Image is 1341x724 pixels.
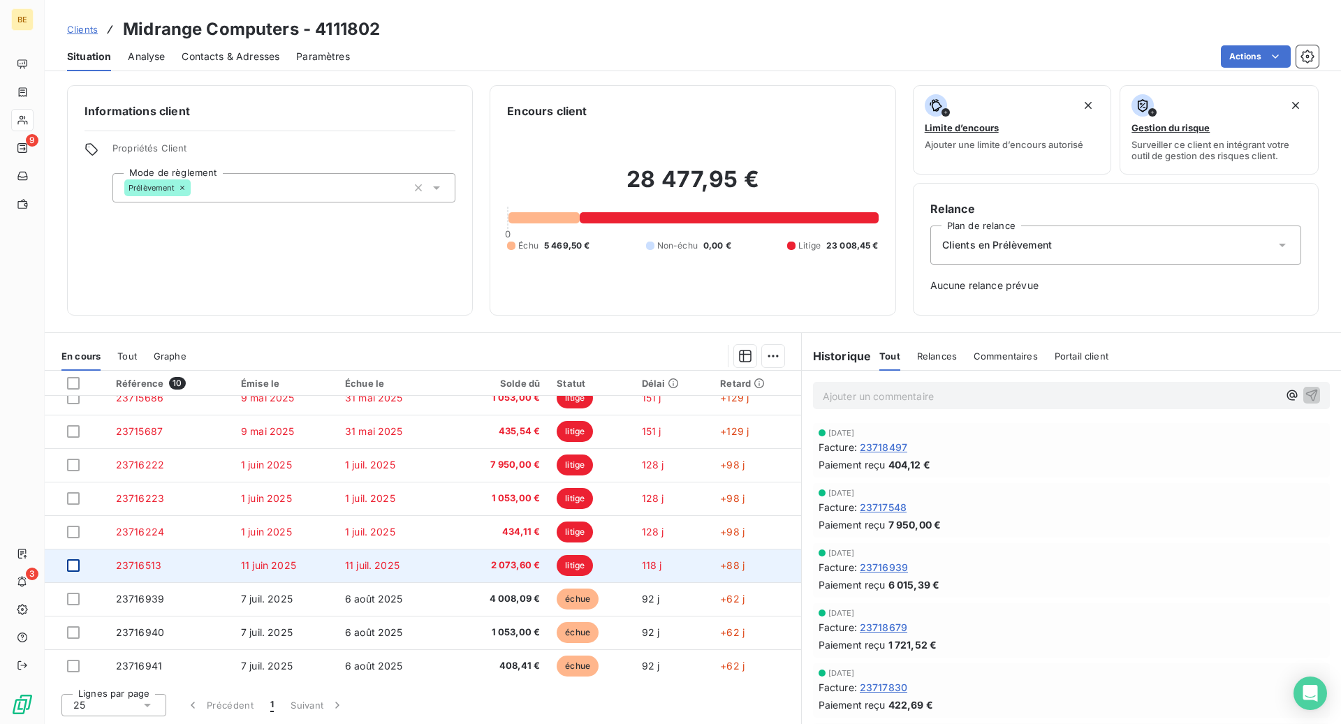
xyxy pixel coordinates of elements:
span: 1 juil. 2025 [345,526,395,538]
span: 23718497 [860,440,907,455]
span: 1 juil. 2025 [345,492,395,504]
span: 128 j [642,526,664,538]
span: Tout [879,350,900,362]
span: +129 j [720,392,749,404]
span: Paiement reçu [819,517,886,532]
span: 23718679 [860,620,907,635]
span: Non-échu [657,239,698,252]
span: Clients [67,24,98,35]
div: Open Intercom Messenger [1294,677,1327,710]
div: Émise le [241,378,328,389]
span: 23716939 [116,593,164,605]
span: +62 j [720,660,745,672]
span: Paiement reçu [819,577,886,592]
span: [DATE] [828,669,855,677]
span: 1 053,00 € [453,492,541,505]
span: 3 [26,568,38,580]
span: Facture : [819,440,857,455]
span: Prélèvement [129,184,175,192]
button: Suivant [282,690,353,720]
span: 6 août 2025 [345,593,403,605]
span: Paramètres [296,50,350,64]
span: 23716224 [116,526,164,538]
h6: Encours client [507,103,587,119]
span: 1 053,00 € [453,626,541,640]
span: litige [557,421,593,442]
button: Gestion du risqueSurveiller ce client en intégrant votre outil de gestion des risques client. [1120,85,1319,175]
h3: Midrange Computers - 4111802 [123,17,380,42]
span: Commentaires [974,350,1038,362]
span: 23716513 [116,559,161,571]
span: Surveiller ce client en intégrant votre outil de gestion des risques client. [1131,139,1307,161]
span: Situation [67,50,111,64]
span: 23716223 [116,492,164,504]
span: 1 juin 2025 [241,459,292,471]
span: Tout [117,350,137,362]
span: 2 073,60 € [453,559,541,572]
span: 23717548 [860,500,907,515]
span: litige [557,488,593,509]
span: 128 j [642,492,664,504]
span: 1 juil. 2025 [345,459,395,471]
span: 404,12 € [888,457,930,472]
span: 434,11 € [453,525,541,539]
span: Propriétés Client [112,142,455,162]
span: [DATE] [828,609,855,617]
span: [DATE] [828,489,855,497]
span: 6 août 2025 [345,626,403,638]
span: échue [557,656,599,677]
span: litige [557,555,593,576]
h6: Informations client [85,103,455,119]
span: +62 j [720,593,745,605]
span: 10 [169,377,185,390]
span: +62 j [720,626,745,638]
button: 1 [262,690,282,720]
span: 9 [26,134,38,147]
span: 1 [270,698,274,712]
div: Solde dû [453,378,541,389]
span: 23716940 [116,626,164,638]
span: Échu [518,239,538,252]
span: 6 août 2025 [345,660,403,672]
span: 1 053,00 € [453,391,541,405]
span: Clients en Prélèvement [942,238,1052,252]
span: 31 mai 2025 [345,425,403,437]
span: 1 juin 2025 [241,526,292,538]
span: +129 j [720,425,749,437]
span: Gestion du risque [1131,122,1210,133]
span: +98 j [720,459,745,471]
h2: 28 477,95 € [507,165,878,207]
div: BE [11,8,34,31]
div: Échue le [345,378,437,389]
span: 25 [73,698,85,712]
span: échue [557,622,599,643]
span: 118 j [642,559,662,571]
span: 23 008,45 € [826,239,879,252]
span: Limite d’encours [925,122,999,133]
span: 7 juil. 2025 [241,660,293,672]
span: 4 008,09 € [453,592,541,606]
span: litige [557,522,593,542]
button: Précédent [177,690,262,720]
span: 11 juin 2025 [241,559,296,571]
div: Retard [720,378,792,389]
span: Analyse [128,50,165,64]
span: 7 950,00 € [453,458,541,472]
span: 6 015,39 € [888,577,940,592]
span: Contacts & Adresses [182,50,279,64]
span: 7 950,00 € [888,517,941,532]
span: Paiement reçu [819,637,886,652]
span: Paiement reçu [819,697,886,712]
span: 5 469,50 € [544,239,590,252]
span: 9 mai 2025 [241,392,295,404]
span: Facture : [819,620,857,635]
span: 408,41 € [453,659,541,673]
button: Actions [1221,45,1291,68]
span: 435,54 € [453,424,541,438]
span: 31 mai 2025 [345,392,403,404]
span: litige [557,455,593,475]
span: 23717830 [860,680,907,695]
span: Facture : [819,680,857,695]
span: Litige [798,239,821,252]
span: Aucune relance prévue [930,279,1301,293]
